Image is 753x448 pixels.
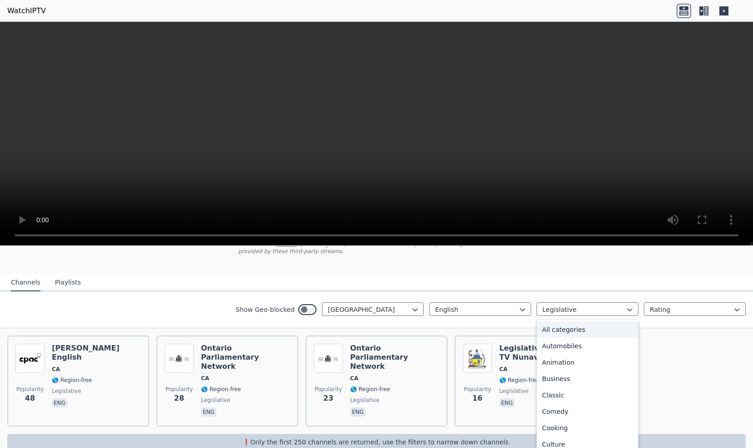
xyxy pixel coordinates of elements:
[314,344,343,373] img: Ontario Parliamentary Network
[472,393,482,404] span: 16
[15,344,45,373] img: CPAC English
[350,344,439,371] h6: Ontario Parliamentary Network
[464,386,491,393] span: Popularity
[537,420,638,436] div: Cooking
[537,371,638,387] div: Business
[201,386,241,393] span: 🌎 Region-free
[315,386,342,393] span: Popularity
[499,344,588,362] h6: Legislative Assembly TV Nunavut
[52,387,81,395] span: legislative
[463,344,492,373] img: Legislative Assembly TV Nunavut
[52,344,141,362] h6: [PERSON_NAME] English
[499,398,515,407] p: eng
[537,403,638,420] div: Comedy
[166,386,193,393] span: Popularity
[350,375,358,382] span: CA
[537,338,638,354] div: Automobiles
[11,274,40,291] button: Channels
[52,398,67,407] p: eng
[236,305,295,314] label: Show Geo-blocked
[350,407,366,417] p: eng
[52,377,92,384] span: 🌎 Region-free
[52,366,60,373] span: CA
[350,397,379,404] span: legislative
[499,377,539,384] span: 🌎 Region-free
[201,397,230,404] span: legislative
[16,386,44,393] span: Popularity
[55,274,81,291] button: Playlists
[11,438,742,447] p: ❗️Only the first 250 channels are returned, use the filters to narrow down channels.
[323,393,333,404] span: 23
[165,344,194,373] img: Ontario Parliamentary Network
[201,344,290,371] h6: Ontario Parliamentary Network
[7,5,46,16] a: WatchIPTV
[537,321,638,338] div: All categories
[499,366,507,373] span: CA
[537,387,638,403] div: Classic
[350,386,390,393] span: 🌎 Region-free
[537,354,638,371] div: Animation
[174,393,184,404] span: 28
[25,393,35,404] span: 48
[201,407,216,417] p: eng
[201,375,209,382] span: CA
[499,387,528,395] span: legislative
